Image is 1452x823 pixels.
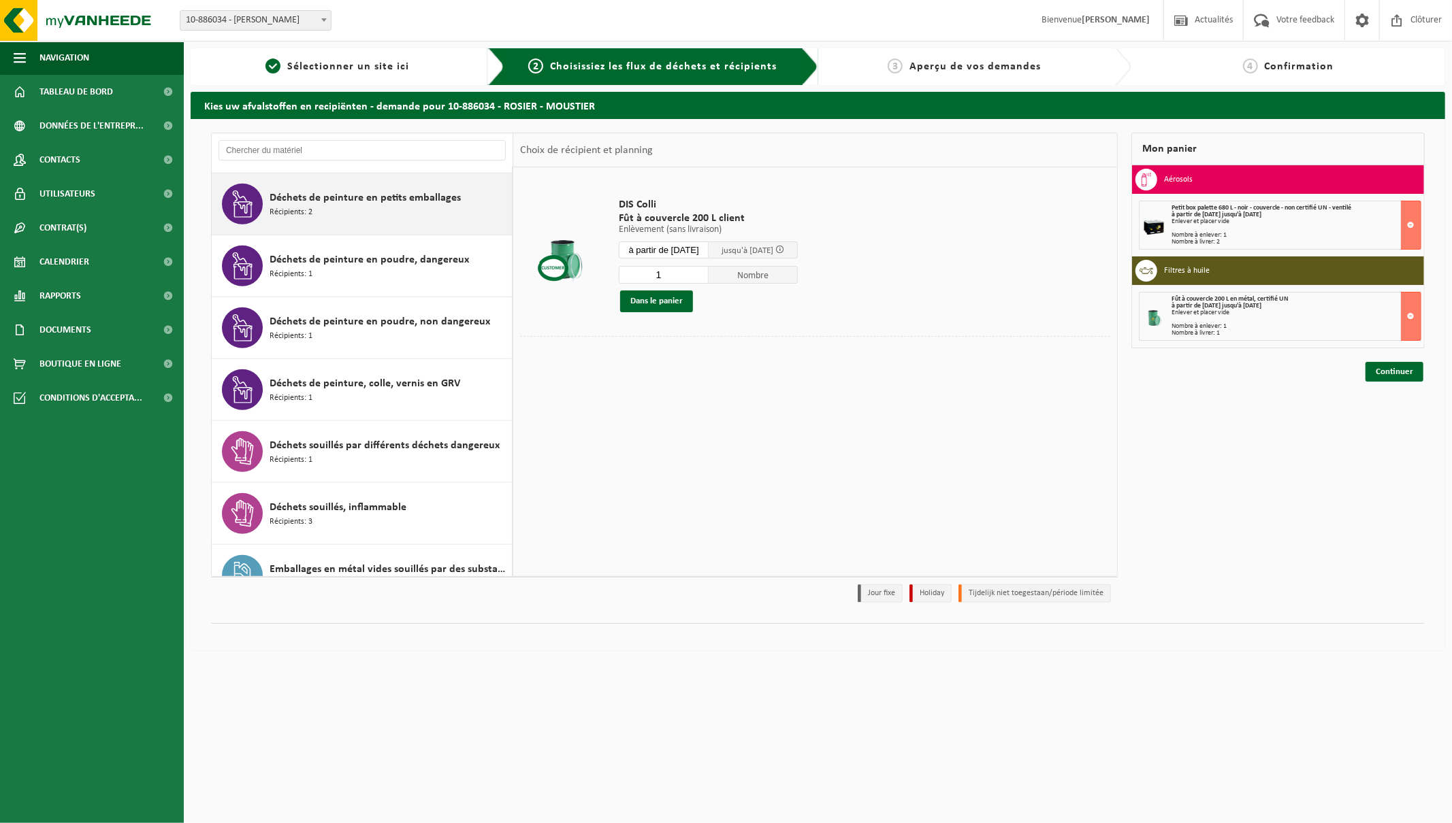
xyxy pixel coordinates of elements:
li: Holiday [909,584,952,603]
span: DIS Colli [619,198,798,212]
span: Contacts [39,143,80,177]
div: Choix de récipient et planning [513,133,660,167]
button: Déchets souillés par différents déchets dangereux Récipients: 1 [212,421,513,483]
div: Nombre à enlever: 1 [1172,323,1421,330]
div: Nombre à livrer: 2 [1172,239,1421,246]
span: Déchets de peinture, colle, vernis en GRV [270,375,460,392]
span: 2 [528,58,543,73]
h3: Filtres à huile [1164,260,1210,282]
span: 1 [265,58,280,73]
span: Conditions d'accepta... [39,381,142,415]
span: Sélectionner un site ici [287,61,409,72]
span: Choisissiez les flux de déchets et récipients [550,61,777,72]
button: Déchets de peinture en poudre, non dangereux Récipients: 1 [212,297,513,359]
span: Récipients: 1 [270,392,312,405]
span: 10-886034 - ROSIER - MOUSTIER [180,11,331,30]
button: Déchets de peinture, colle, vernis en GRV Récipients: 1 [212,359,513,421]
button: Déchets souillés, inflammable Récipients: 3 [212,483,513,545]
span: 3 [888,58,903,73]
span: Récipients: 3 [270,516,312,528]
a: Continuer [1366,362,1423,382]
button: Emballages en métal vides souillés par des substances dangereuses [212,545,513,607]
span: Confirmation [1265,61,1334,72]
span: Déchets de peinture en poudre, non dangereux [270,314,490,330]
span: Aperçu de vos demandes [909,61,1041,72]
button: Déchets de peinture en poudre, dangereux Récipients: 1 [212,235,513,297]
span: Déchets de peinture en petits emballages [270,190,461,206]
li: Tijdelijk niet toegestaan/période limitée [958,584,1111,603]
div: Mon panier [1131,133,1425,165]
span: Récipients: 2 [270,206,312,219]
li: Jour fixe [858,584,903,603]
span: 10-886034 - ROSIER - MOUSTIER [180,10,332,31]
span: Tableau de bord [39,75,113,109]
a: 1Sélectionner un site ici [197,58,477,75]
div: Nombre à livrer: 1 [1172,330,1421,337]
span: Documents [39,313,91,347]
span: Déchets souillés par différents déchets dangereux [270,437,500,454]
input: Sélectionnez date [619,241,709,258]
span: Boutique en ligne [39,347,121,381]
div: Enlever et placer vide [1172,309,1421,316]
span: Contrat(s) [39,211,86,245]
h2: Kies uw afvalstoffen en recipiënten - demande pour 10-886034 - ROSIER - MOUSTIER [191,92,1445,118]
span: Récipients: 1 [270,268,312,281]
span: Nombre [709,266,798,284]
strong: à partir de [DATE] jusqu'à [DATE] [1172,302,1261,309]
button: Déchets de peinture en petits emballages Récipients: 2 [212,173,513,235]
input: Chercher du matériel [219,140,506,161]
span: Données de l'entrepr... [39,109,144,143]
h3: Aérosols [1164,169,1193,190]
p: Enlèvement (sans livraison) [619,225,798,235]
span: Navigation [39,41,89,75]
span: 4 [1243,58,1258,73]
div: Enlever et placer vide [1172,218,1421,225]
span: Récipients: 1 [270,454,312,467]
span: Déchets de peinture en poudre, dangereux [270,252,469,268]
span: Fût à couvercle 200 L client [619,212,798,225]
button: Dans le panier [620,290,693,312]
span: Emballages en métal vides souillés par des substances dangereuses [270,561,509,577]
span: Déchets souillés, inflammable [270,499,406,516]
span: jusqu'à [DATE] [722,246,773,255]
div: Nombre à enlever: 1 [1172,232,1421,239]
strong: à partir de [DATE] jusqu'à [DATE] [1172,211,1261,218]
span: Rapports [39,279,81,313]
span: Calendrier [39,245,89,279]
strong: [PERSON_NAME] [1082,15,1150,25]
span: Récipients: 1 [270,330,312,343]
span: Utilisateurs [39,177,95,211]
span: Petit box palette 680 L - noir - couvercle - non certifié UN - ventilé [1172,204,1351,212]
span: Fût à couvercle 200 L en métal, certifié UN [1172,295,1289,303]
